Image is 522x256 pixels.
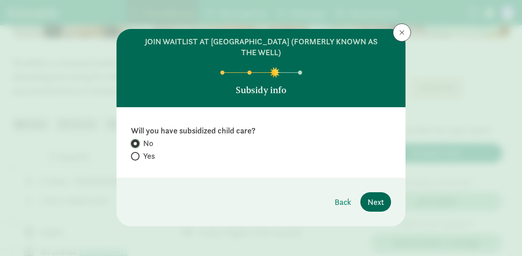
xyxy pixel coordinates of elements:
h6: join waitlist at [GEOGRAPHIC_DATA] (formerly known as The Well) [137,36,385,58]
button: Back [327,192,359,212]
p: Subsidy info [236,84,286,96]
span: No [143,138,153,149]
label: Will you have subsidized child care? [131,125,391,136]
span: Yes [143,151,155,161]
span: Back [335,196,351,208]
span: Next [368,196,384,208]
button: Next [360,192,391,212]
